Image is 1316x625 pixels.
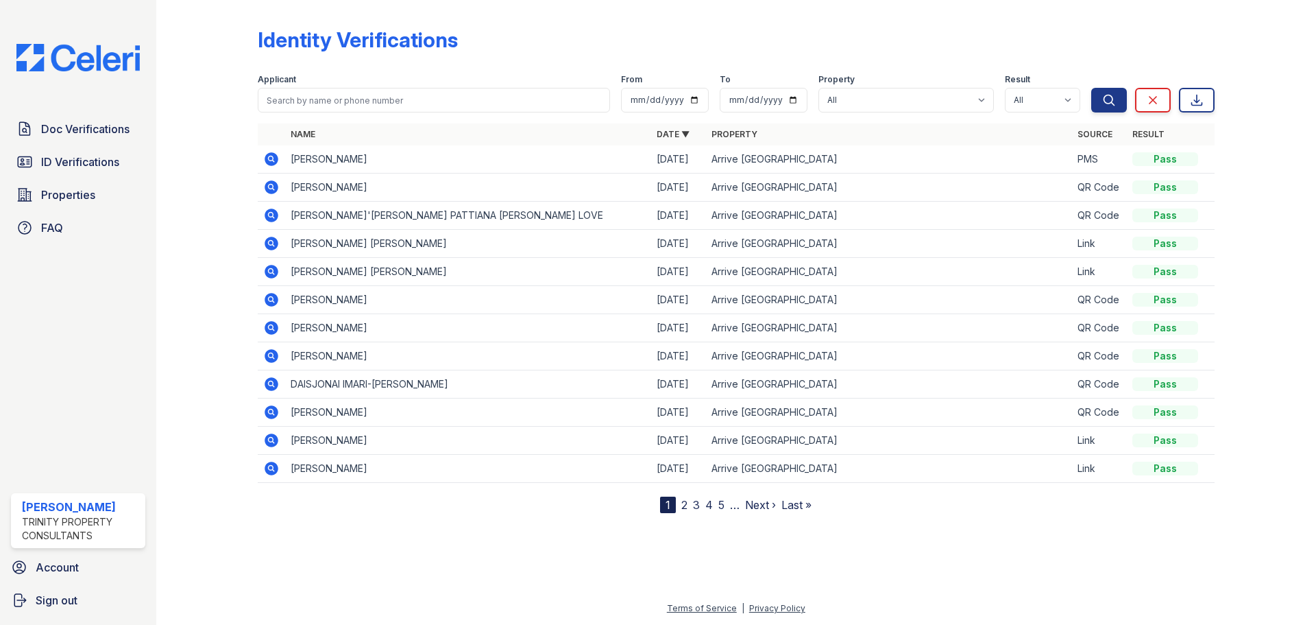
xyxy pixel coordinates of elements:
[1072,399,1127,427] td: QR Code
[41,121,130,137] span: Doc Verifications
[681,498,687,512] a: 2
[651,258,706,286] td: [DATE]
[1132,377,1198,391] div: Pass
[285,342,651,370] td: [PERSON_NAME]
[651,286,706,314] td: [DATE]
[285,286,651,314] td: [PERSON_NAME]
[1132,462,1198,475] div: Pass
[285,145,651,174] td: [PERSON_NAME]
[1132,349,1198,363] div: Pass
[1132,265,1198,279] div: Pass
[291,129,315,139] a: Name
[651,342,706,370] td: [DATE]
[22,515,140,543] div: Trinity Property Consultants
[285,455,651,483] td: [PERSON_NAME]
[651,399,706,427] td: [DATE]
[651,145,706,174] td: [DATE]
[41,187,95,203] span: Properties
[258,27,458,52] div: Identity Verifications
[36,592,77,609] span: Sign out
[1072,258,1127,286] td: Link
[11,148,145,176] a: ID Verifications
[651,230,706,258] td: [DATE]
[1072,145,1127,174] td: PMS
[706,399,1072,427] td: Arrive [GEOGRAPHIC_DATA]
[285,427,651,455] td: [PERSON_NAME]
[781,498,812,512] a: Last »
[706,286,1072,314] td: Arrive [GEOGRAPHIC_DATA]
[258,74,296,85] label: Applicant
[706,314,1072,342] td: Arrive [GEOGRAPHIC_DATA]
[1072,202,1127,230] td: QR Code
[1072,455,1127,483] td: Link
[667,603,737,613] a: Terms of Service
[706,174,1072,202] td: Arrive [GEOGRAPHIC_DATA]
[285,399,651,427] td: [PERSON_NAME]
[651,427,706,455] td: [DATE]
[1072,370,1127,399] td: QR Code
[1005,74,1030,85] label: Result
[1132,434,1198,447] div: Pass
[1132,237,1198,250] div: Pass
[1132,321,1198,335] div: Pass
[705,498,713,512] a: 4
[651,370,706,399] td: [DATE]
[11,181,145,209] a: Properties
[1132,293,1198,307] div: Pass
[706,342,1072,370] td: Arrive [GEOGRAPHIC_DATA]
[1132,129,1165,139] a: Result
[11,115,145,143] a: Doc Verifications
[749,603,805,613] a: Privacy Policy
[285,314,651,342] td: [PERSON_NAME]
[730,497,740,513] span: …
[1072,230,1127,258] td: Link
[285,258,651,286] td: [PERSON_NAME] [PERSON_NAME]
[1072,342,1127,370] td: QR Code
[706,427,1072,455] td: Arrive [GEOGRAPHIC_DATA]
[11,214,145,241] a: FAQ
[1072,286,1127,314] td: QR Code
[1072,314,1127,342] td: QR Code
[693,498,700,512] a: 3
[718,498,724,512] a: 5
[706,370,1072,399] td: Arrive [GEOGRAPHIC_DATA]
[711,129,757,139] a: Property
[1077,129,1112,139] a: Source
[720,74,731,85] label: To
[742,603,744,613] div: |
[651,174,706,202] td: [DATE]
[706,145,1072,174] td: Arrive [GEOGRAPHIC_DATA]
[651,314,706,342] td: [DATE]
[745,498,776,512] a: Next ›
[706,202,1072,230] td: Arrive [GEOGRAPHIC_DATA]
[258,88,610,113] input: Search by name or phone number
[818,74,855,85] label: Property
[1132,405,1198,419] div: Pass
[5,44,151,71] img: CE_Logo_Blue-a8612792a0a2168367f1c8372b55b34899dd931a85d93a1a3d3e32e68fde9ad4.png
[651,202,706,230] td: [DATE]
[285,370,651,399] td: DAISJONAI IMARI-[PERSON_NAME]
[706,455,1072,483] td: Arrive [GEOGRAPHIC_DATA]
[621,74,642,85] label: From
[706,258,1072,286] td: Arrive [GEOGRAPHIC_DATA]
[1072,427,1127,455] td: Link
[5,554,151,581] a: Account
[1132,180,1198,194] div: Pass
[22,499,140,515] div: [PERSON_NAME]
[1132,152,1198,166] div: Pass
[657,129,690,139] a: Date ▼
[651,455,706,483] td: [DATE]
[285,202,651,230] td: [PERSON_NAME]'[PERSON_NAME] PATTIANA [PERSON_NAME] LOVE
[41,220,63,236] span: FAQ
[1132,209,1198,222] div: Pass
[41,154,119,170] span: ID Verifications
[285,230,651,258] td: [PERSON_NAME] [PERSON_NAME]
[1072,174,1127,202] td: QR Code
[36,559,79,576] span: Account
[706,230,1072,258] td: Arrive [GEOGRAPHIC_DATA]
[5,587,151,614] a: Sign out
[285,174,651,202] td: [PERSON_NAME]
[660,497,676,513] div: 1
